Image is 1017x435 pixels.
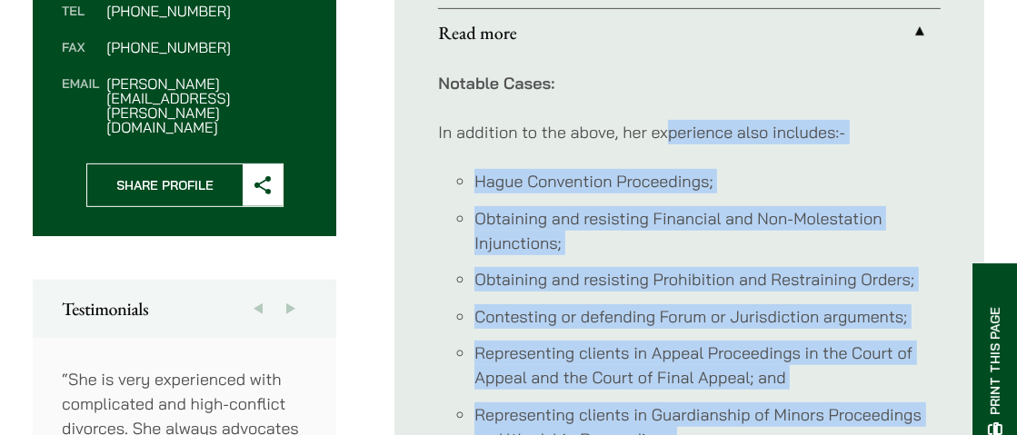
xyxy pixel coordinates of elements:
[62,298,307,320] h2: Testimonials
[106,4,307,18] dd: [PHONE_NUMBER]
[474,169,941,193] li: Hague Convention Proceedings;
[86,163,284,207] button: Share Profile
[62,4,99,40] dt: Tel
[87,164,243,206] span: Share Profile
[474,206,941,255] li: Obtaining and resisting Financial and Non-Molestation Injunctions;
[438,120,941,144] p: In addition to the above, her experience also includes:-
[474,304,941,329] li: Contesting or defending Forum or Jurisdiction arguments;
[474,341,941,390] li: Representing clients in Appeal Proceedings in the Court of Appeal and the Court of Final Appeal; and
[438,9,941,56] a: Read more
[106,76,307,134] dd: [PERSON_NAME][EMAIL_ADDRESS][PERSON_NAME][DOMAIN_NAME]
[474,267,941,292] li: Obtaining and resisting Prohibition and Restraining Orders;
[438,73,554,94] strong: Notable Cases:
[62,76,99,134] dt: Email
[62,40,99,76] dt: Fax
[106,40,307,54] dd: [PHONE_NUMBER]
